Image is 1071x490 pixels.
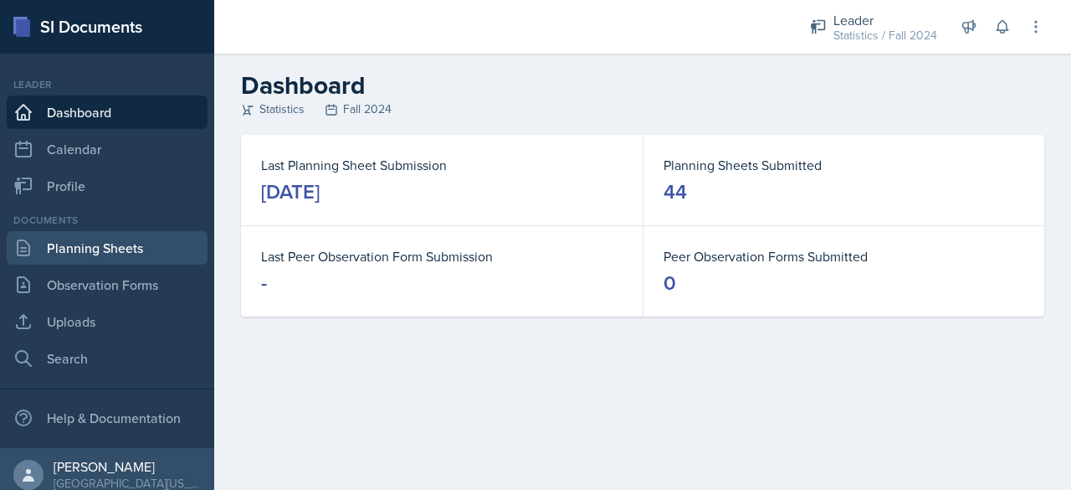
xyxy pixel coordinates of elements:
[833,27,937,44] div: Statistics / Fall 2024
[7,132,208,166] a: Calendar
[241,101,1044,118] div: Statistics Fall 2024
[261,270,267,297] div: -
[7,213,208,228] div: Documents
[833,10,937,30] div: Leader
[664,155,1024,175] dt: Planning Sheets Submitted
[7,268,208,302] a: Observation Forms
[664,270,676,297] div: 0
[241,70,1044,101] h2: Dashboard
[664,178,687,205] div: 44
[54,458,201,475] div: [PERSON_NAME]
[7,231,208,265] a: Planning Sheets
[7,95,208,129] a: Dashboard
[261,246,623,266] dt: Last Peer Observation Form Submission
[7,169,208,203] a: Profile
[261,155,623,175] dt: Last Planning Sheet Submission
[7,401,208,435] div: Help & Documentation
[7,77,208,92] div: Leader
[7,305,208,338] a: Uploads
[664,246,1024,266] dt: Peer Observation Forms Submitted
[7,342,208,375] a: Search
[261,178,320,205] div: [DATE]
